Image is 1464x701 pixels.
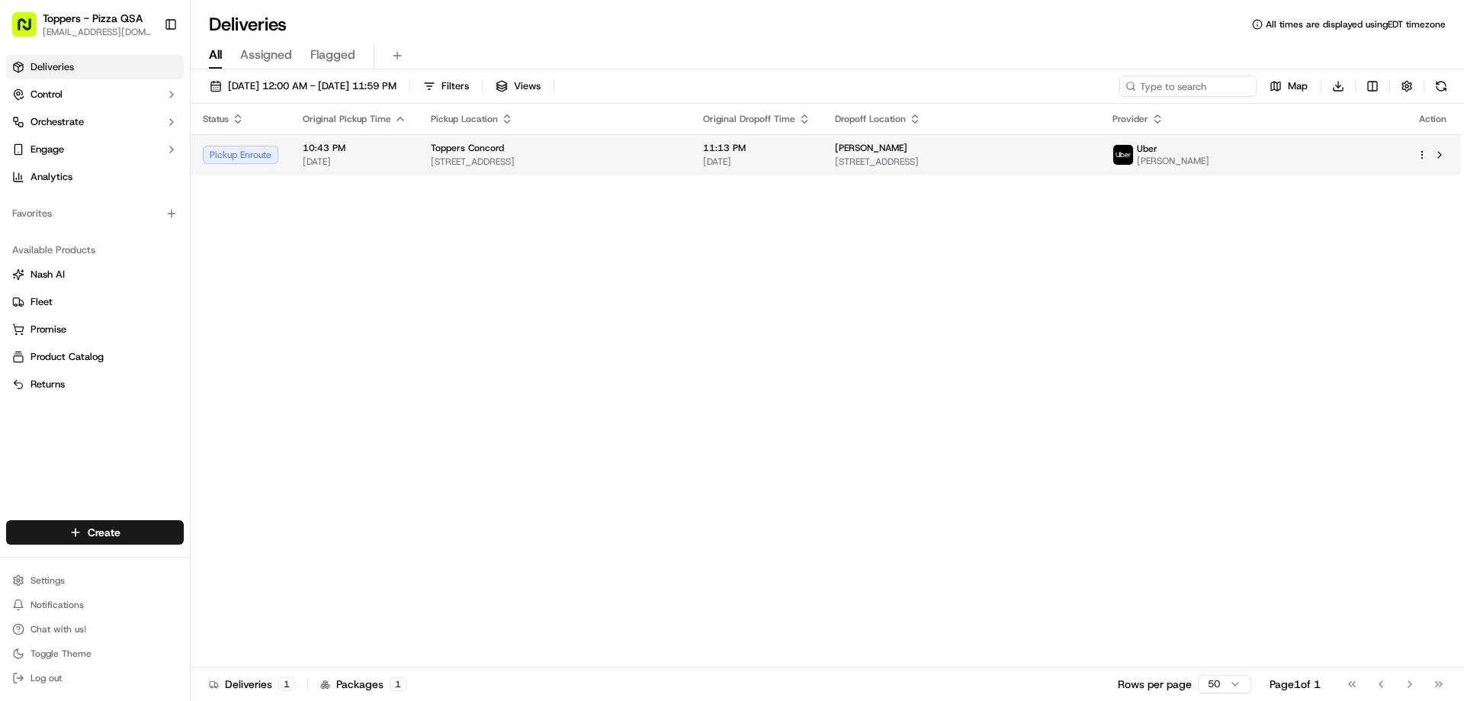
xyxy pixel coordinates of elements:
[12,268,178,281] a: Nash AI
[15,61,278,85] p: Welcome 👋
[30,221,117,236] span: Knowledge Base
[1288,79,1308,93] span: Map
[144,221,245,236] span: API Documentation
[431,142,504,154] span: Toppers Concord
[320,677,406,692] div: Packages
[6,667,184,689] button: Log out
[431,113,498,125] span: Pickup Location
[30,599,84,611] span: Notifications
[441,79,469,93] span: Filters
[303,156,406,168] span: [DATE]
[6,201,184,226] div: Favorites
[129,223,141,235] div: 💻
[108,258,185,270] a: Powered byPylon
[6,570,184,591] button: Settings
[40,98,274,114] input: Got a question? Start typing here...
[30,648,91,660] span: Toggle Theme
[30,268,65,281] span: Nash AI
[30,88,63,101] span: Control
[1417,113,1449,125] div: Action
[30,170,72,184] span: Analytics
[835,142,907,154] span: [PERSON_NAME]
[303,142,406,154] span: 10:43 PM
[1137,155,1209,167] span: [PERSON_NAME]
[1270,677,1321,692] div: Page 1 of 1
[6,82,184,107] button: Control
[209,12,287,37] h1: Deliveries
[1119,76,1257,97] input: Type to search
[30,574,65,587] span: Settings
[15,146,43,173] img: 1736555255976-a54dd68f-1ca7-489b-9aae-adbdc363a1c4
[203,113,229,125] span: Status
[1118,677,1192,692] p: Rows per page
[12,378,178,391] a: Returns
[6,165,184,189] a: Analytics
[12,295,178,309] a: Fleet
[703,142,811,154] span: 11:13 PM
[703,156,811,168] span: [DATE]
[303,113,391,125] span: Original Pickup Time
[6,238,184,262] div: Available Products
[6,643,184,664] button: Toggle Theme
[1263,76,1315,97] button: Map
[12,350,178,364] a: Product Catalog
[43,26,152,38] button: [EMAIL_ADDRESS][DOMAIN_NAME]
[30,60,74,74] span: Deliveries
[52,146,250,161] div: Start new chat
[30,143,64,156] span: Engage
[12,323,178,336] a: Promise
[43,11,143,26] button: Toppers - Pizza QSA
[310,46,355,64] span: Flagged
[514,79,541,93] span: Views
[152,259,185,270] span: Pylon
[209,46,222,64] span: All
[1113,145,1133,165] img: uber-new-logo.jpeg
[30,115,84,129] span: Orchestrate
[123,215,251,243] a: 💻API Documentation
[1112,113,1148,125] span: Provider
[240,46,292,64] span: Assigned
[6,619,184,640] button: Chat with us!
[6,520,184,545] button: Create
[390,677,406,691] div: 1
[6,6,158,43] button: Toppers - Pizza QSA[EMAIL_ADDRESS][DOMAIN_NAME]
[431,156,679,168] span: [STREET_ADDRESS]
[88,525,120,540] span: Create
[835,113,906,125] span: Dropoff Location
[30,295,53,309] span: Fleet
[228,79,396,93] span: [DATE] 12:00 AM - [DATE] 11:59 PM
[30,378,65,391] span: Returns
[703,113,795,125] span: Original Dropoff Time
[835,156,1088,168] span: [STREET_ADDRESS]
[9,215,123,243] a: 📗Knowledge Base
[30,623,86,635] span: Chat with us!
[416,76,476,97] button: Filters
[15,15,46,46] img: Nash
[30,672,62,684] span: Log out
[1137,143,1157,155] span: Uber
[203,76,403,97] button: [DATE] 12:00 AM - [DATE] 11:59 PM
[489,76,547,97] button: Views
[6,345,184,369] button: Product Catalog
[15,223,27,235] div: 📗
[30,350,104,364] span: Product Catalog
[1266,18,1446,31] span: All times are displayed using EDT timezone
[6,317,184,342] button: Promise
[6,594,184,616] button: Notifications
[6,110,184,134] button: Orchestrate
[278,677,295,691] div: 1
[6,55,184,79] a: Deliveries
[6,262,184,287] button: Nash AI
[6,372,184,397] button: Returns
[52,161,193,173] div: We're available if you need us!
[6,290,184,314] button: Fleet
[6,137,184,162] button: Engage
[259,150,278,169] button: Start new chat
[209,677,295,692] div: Deliveries
[1430,76,1452,97] button: Refresh
[30,323,66,336] span: Promise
